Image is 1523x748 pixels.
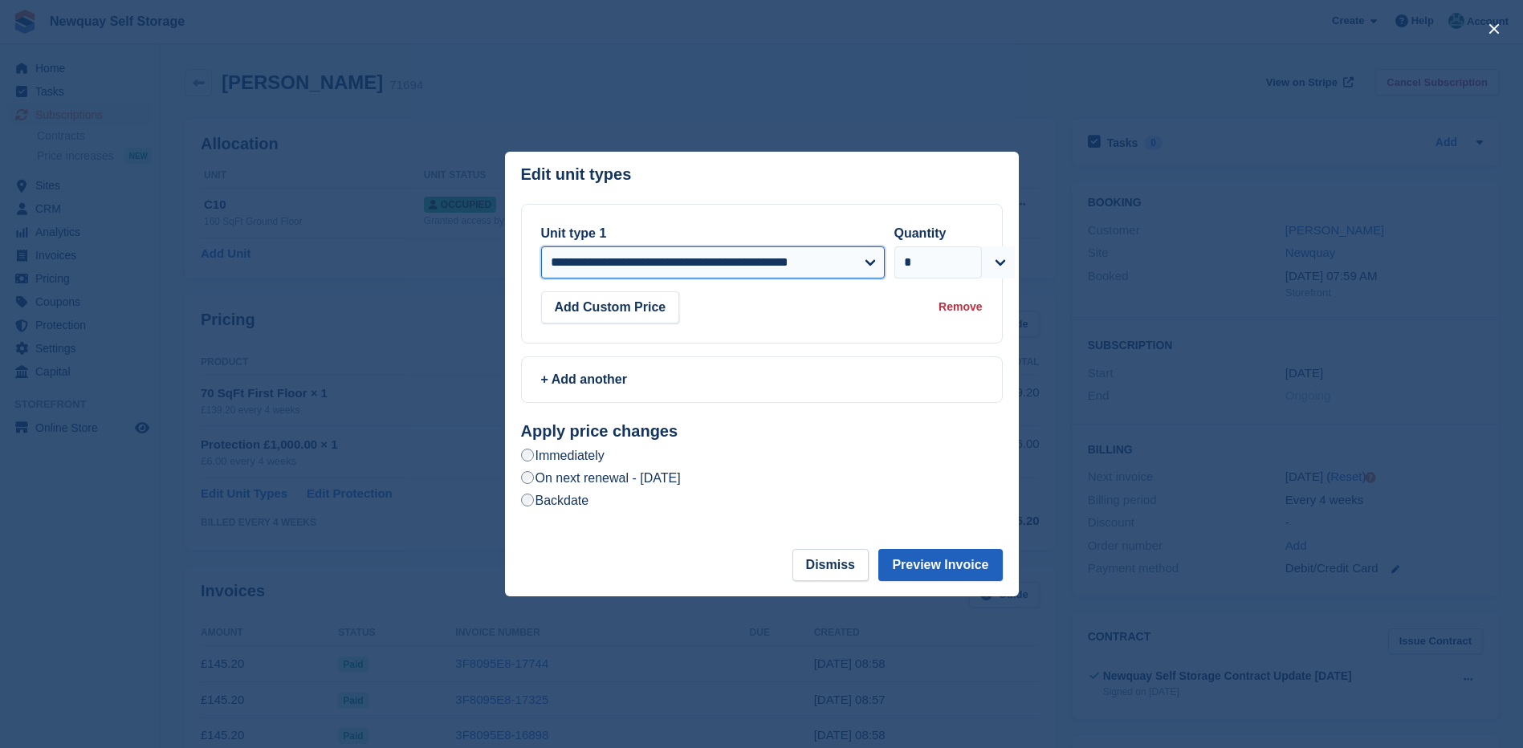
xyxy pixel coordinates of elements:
[541,370,983,389] div: + Add another
[521,494,534,506] input: Backdate
[792,549,869,581] button: Dismiss
[521,165,632,184] p: Edit unit types
[878,549,1002,581] button: Preview Invoice
[894,226,947,240] label: Quantity
[521,356,1003,403] a: + Add another
[521,447,605,464] label: Immediately
[939,299,982,315] div: Remove
[541,291,680,323] button: Add Custom Price
[1481,16,1507,42] button: close
[521,422,678,440] strong: Apply price changes
[541,226,607,240] label: Unit type 1
[521,492,589,509] label: Backdate
[521,449,534,461] input: Immediately
[521,471,534,484] input: On next renewal - [DATE]
[521,470,681,486] label: On next renewal - [DATE]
